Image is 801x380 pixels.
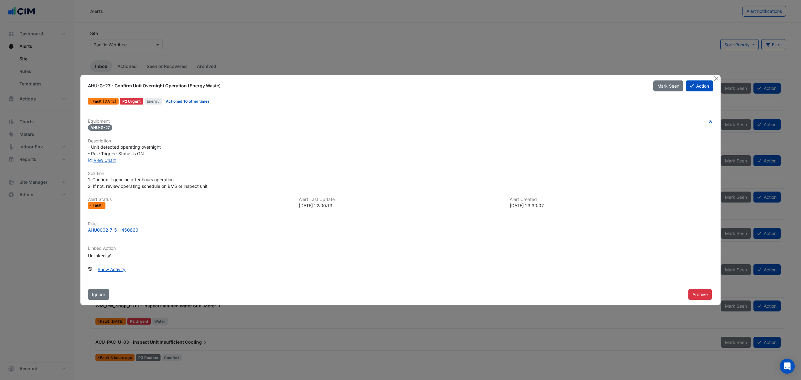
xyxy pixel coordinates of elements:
[780,359,795,374] div: Open Intercom Messenger
[88,138,713,144] h6: Description
[88,246,713,251] h6: Linked Action
[88,83,646,89] div: AHU-G-27 - Confirm Unit Overnight Operation (Energy Waste)
[88,227,138,233] div: AHU0002-7-5 - 450660
[107,253,112,258] fa-icon: Edit Linked Action
[92,292,105,297] span: Ignore
[713,75,719,82] button: Close
[88,177,207,189] span: 1. Confirm if genuine after hours operation 2. If not, review operating schedule on BMS or inspec...
[88,227,713,233] a: AHU0002-7-5 - 450660
[88,119,713,124] h6: Equipment
[120,98,143,105] div: P2 Urgent
[657,83,679,89] span: Mark Seen
[88,252,163,259] div: Unlinked
[510,202,713,209] div: [DATE] 23:30:07
[88,144,161,156] span: - Unit detected operating overnight - Rule Trigger: Status is ON
[94,264,130,275] button: Show Activity
[88,289,109,300] button: Ignore
[88,197,291,202] h6: Alert Status
[688,289,712,300] button: Archive
[166,99,210,104] a: Actioned 10 other times
[88,124,112,131] span: AHU-G-27
[88,157,116,163] a: View Chart
[145,98,162,105] span: Energy
[510,197,713,202] h6: Alert Created
[93,100,103,103] span: Fault
[686,80,713,91] button: Action
[299,202,502,209] div: [DATE] 22:00:13
[653,80,683,91] button: Mark Seen
[299,197,502,202] h6: Alert Last Update
[88,221,713,227] h6: Rule
[88,171,713,176] h6: Solution
[93,203,103,207] span: Fault
[103,99,116,104] span: Mon 22-Sep-2025 22:00 AEST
